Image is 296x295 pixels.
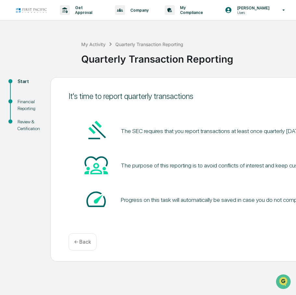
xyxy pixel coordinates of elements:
[84,153,108,177] img: Heart
[84,119,108,142] img: Gavel
[13,94,41,101] span: Data Lookup
[18,118,40,132] div: Review & Certification
[18,78,40,85] div: Start
[4,92,44,103] a: 🔎Data Lookup
[54,82,81,88] span: Attestations
[6,82,12,88] div: 🖐️
[70,5,102,15] p: Get Approval
[115,42,183,47] div: Quarterly Transaction Reporting
[4,79,45,91] a: 🖐️Preclearance
[6,14,118,24] p: How can we help?
[84,188,108,211] img: Speed-dial
[47,82,52,88] div: 🗄️
[13,82,42,88] span: Preclearance
[6,95,12,100] div: 🔎
[81,42,106,47] div: My Activity
[18,98,40,112] div: Financial Reporting
[74,239,91,245] p: ← Back
[45,79,83,91] a: 🗄️Attestations
[16,7,47,13] img: logo
[232,10,273,15] p: Users
[65,110,79,115] span: Pylon
[175,5,211,15] p: My Compliance
[22,56,82,61] div: We're available if you need us!
[275,274,293,291] iframe: Open customer support
[22,50,107,56] div: Start new chat
[232,6,273,10] p: [PERSON_NAME]
[110,52,118,59] button: Start new chat
[6,50,18,61] img: 1746055101610-c473b297-6a78-478c-a979-82029cc54cd1
[81,48,293,65] div: Quarterly Transaction Reporting
[125,8,152,13] p: Company
[46,110,79,115] a: Powered byPylon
